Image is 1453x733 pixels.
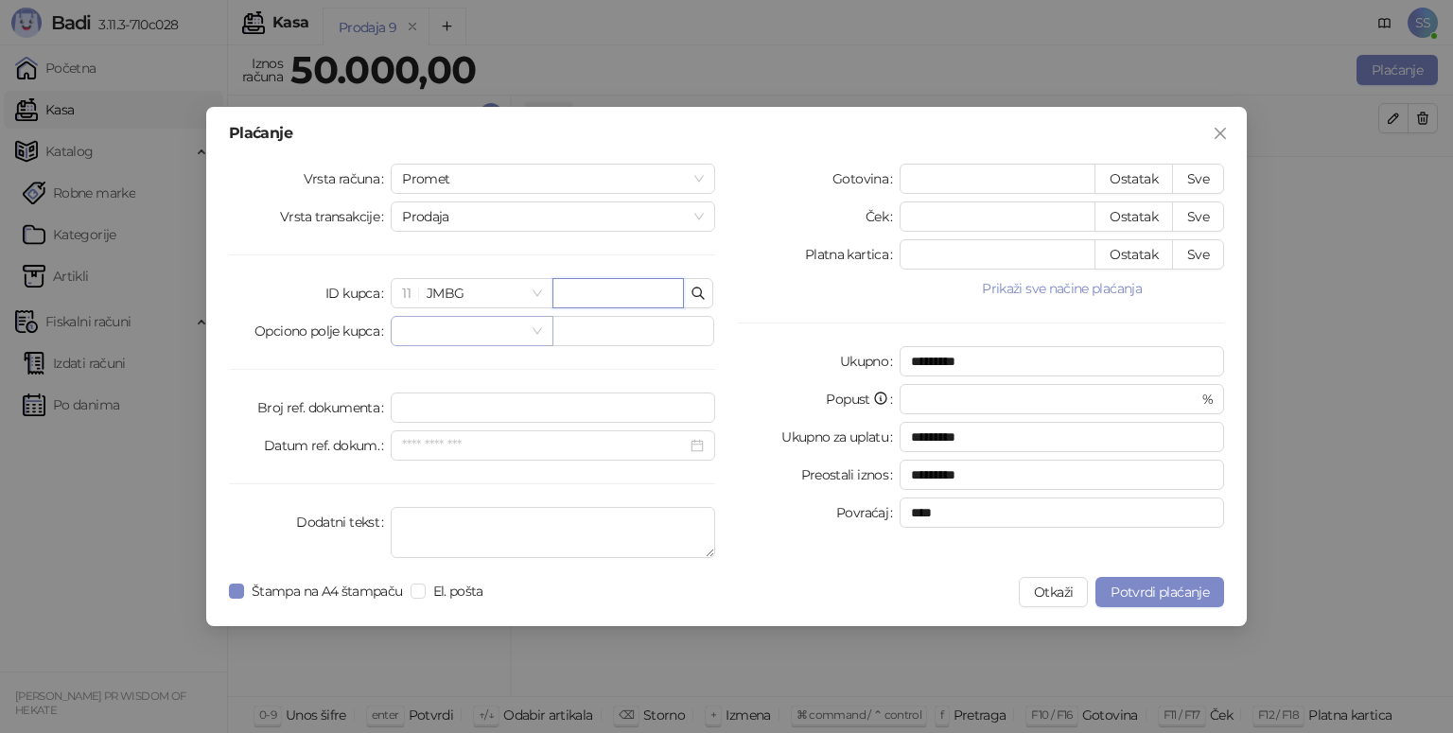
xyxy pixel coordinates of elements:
[402,202,704,231] span: Prodaja
[391,507,715,558] textarea: Dodatni tekst
[244,581,411,602] span: Štampa na A4 štampaču
[1205,126,1235,141] span: Zatvori
[781,422,900,452] label: Ukupno za uplatu
[264,430,392,461] label: Datum ref. dokum.
[304,164,392,194] label: Vrsta računa
[836,497,900,528] label: Povraćaj
[1019,577,1088,607] button: Otkaži
[900,277,1224,300] button: Prikaži sve načine plaćanja
[257,393,391,423] label: Broj ref. dokumenta
[391,393,715,423] input: Broj ref. dokumenta
[1172,201,1224,232] button: Sve
[1172,164,1224,194] button: Sve
[402,435,687,456] input: Datum ref. dokum.
[832,164,900,194] label: Gotovina
[1095,577,1224,607] button: Potvrdi plaćanje
[1111,584,1209,601] span: Potvrdi plaćanje
[325,278,391,308] label: ID kupca
[1172,239,1224,270] button: Sve
[1094,201,1173,232] button: Ostatak
[866,201,900,232] label: Ček
[402,279,541,307] span: JMBG
[1205,118,1235,148] button: Close
[805,239,900,270] label: Platna kartica
[911,385,1198,413] input: Popust
[1094,164,1173,194] button: Ostatak
[402,165,704,193] span: Promet
[280,201,392,232] label: Vrsta transakcije
[402,285,411,302] span: 11
[229,126,1224,141] div: Plaćanje
[426,581,491,602] span: El. pošta
[296,507,391,537] label: Dodatni tekst
[801,460,901,490] label: Preostali iznos
[826,384,900,414] label: Popust
[254,316,391,346] label: Opciono polje kupca
[840,346,901,376] label: Ukupno
[1213,126,1228,141] span: close
[1094,239,1173,270] button: Ostatak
